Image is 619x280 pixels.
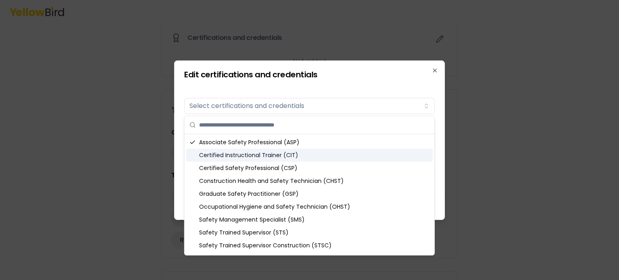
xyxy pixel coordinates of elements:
[186,200,433,213] div: Occupational Hygiene and Safety Technician (OHST)
[185,134,434,255] div: Suggestions
[186,187,433,200] div: Graduate Safety Practitioner (GSP)
[186,136,433,149] div: Associate Safety Professional (ASP)
[186,162,433,174] div: Certified Safety Professional (CSP)
[184,71,435,79] h2: Edit certifications and credentials
[186,174,433,187] div: Construction Health and Safety Technician (CHST)
[186,213,433,226] div: Safety Management Specialist (SMS)
[186,149,433,162] div: Certified Instructional Trainer (CIT)
[184,98,435,114] button: Select certifications and credentials
[186,252,433,265] div: Transitional Safety Practitioner (TSP)
[186,239,433,252] div: Safety Trained Supervisor Construction (STSC)
[186,226,433,239] div: Safety Trained Supervisor (STS)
